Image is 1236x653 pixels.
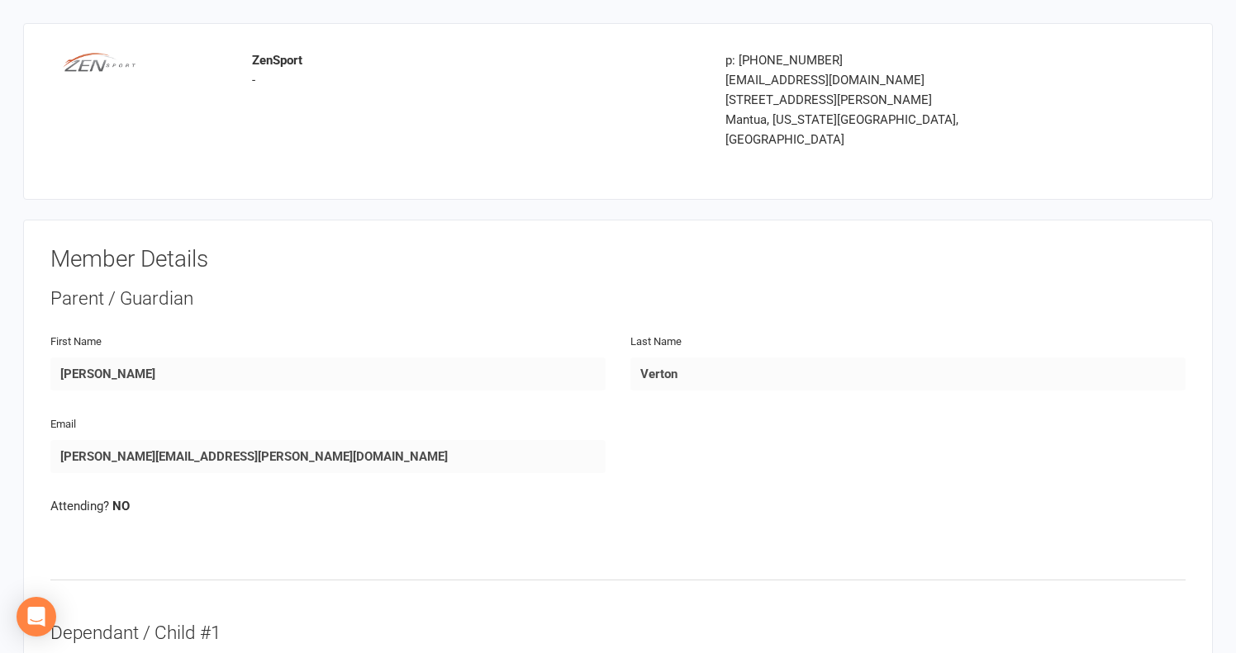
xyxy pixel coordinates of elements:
h3: Member Details [50,247,1186,272]
div: [EMAIL_ADDRESS][DOMAIN_NAME] [725,70,1079,90]
div: p: [PHONE_NUMBER] [725,50,1079,70]
strong: ZenSport [252,53,302,68]
label: Last Name [630,334,682,351]
label: First Name [50,334,102,351]
div: Parent / Guardian [50,286,1186,312]
div: [STREET_ADDRESS][PERSON_NAME] [725,90,1079,110]
label: Email [50,416,76,433]
div: Open Intercom Messenger [17,597,56,636]
div: Mantua, [US_STATE][GEOGRAPHIC_DATA], [GEOGRAPHIC_DATA] [725,110,1079,149]
span: Attending? [50,499,109,513]
img: logo.png [63,50,137,73]
strong: NO [112,499,130,513]
div: Dependant / Child #1 [50,620,1186,646]
div: - [252,50,701,90]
